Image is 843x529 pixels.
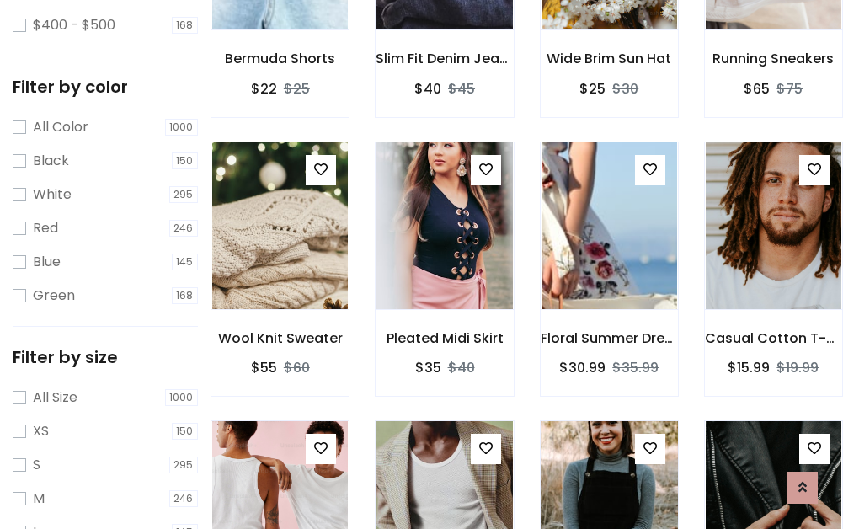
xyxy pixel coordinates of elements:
h6: $30.99 [559,360,606,376]
h6: $15.99 [728,360,770,376]
h6: Pleated Midi Skirt [376,330,513,346]
del: $75 [776,79,803,99]
label: M [33,489,45,509]
label: XS [33,421,49,441]
del: $35.99 [612,358,659,377]
label: $400 - $500 [33,15,115,35]
h6: $35 [415,360,441,376]
label: Black [33,151,69,171]
h6: Bermuda Shorts [211,51,349,67]
del: $40 [448,358,475,377]
del: $45 [448,79,475,99]
h6: $40 [414,81,441,97]
h6: Wool Knit Sweater [211,330,349,346]
span: 246 [169,220,199,237]
span: 295 [169,457,199,473]
span: 1000 [165,119,199,136]
h6: $22 [251,81,277,97]
h6: Casual Cotton T-Shirt [705,330,842,346]
h6: $55 [251,360,277,376]
h6: Wide Brim Sun Hat [541,51,678,67]
del: $19.99 [776,358,819,377]
h5: Filter by color [13,77,198,97]
h6: Running Sneakers [705,51,842,67]
label: Blue [33,252,61,272]
del: $60 [284,358,310,377]
del: $25 [284,79,310,99]
span: 295 [169,186,199,203]
label: Green [33,286,75,306]
span: 246 [169,490,199,507]
span: 150 [172,152,199,169]
h6: Slim Fit Denim Jeans [376,51,513,67]
label: Red [33,218,58,238]
label: All Size [33,387,77,408]
del: $30 [612,79,638,99]
label: White [33,184,72,205]
span: 1000 [165,389,199,406]
label: All Color [33,117,88,137]
h6: $25 [579,81,606,97]
span: 150 [172,423,199,440]
h6: Floral Summer Dress [541,330,678,346]
label: S [33,455,40,475]
span: 168 [172,17,199,34]
h5: Filter by size [13,347,198,367]
h6: $65 [744,81,770,97]
span: 145 [172,254,199,270]
span: 168 [172,287,199,304]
